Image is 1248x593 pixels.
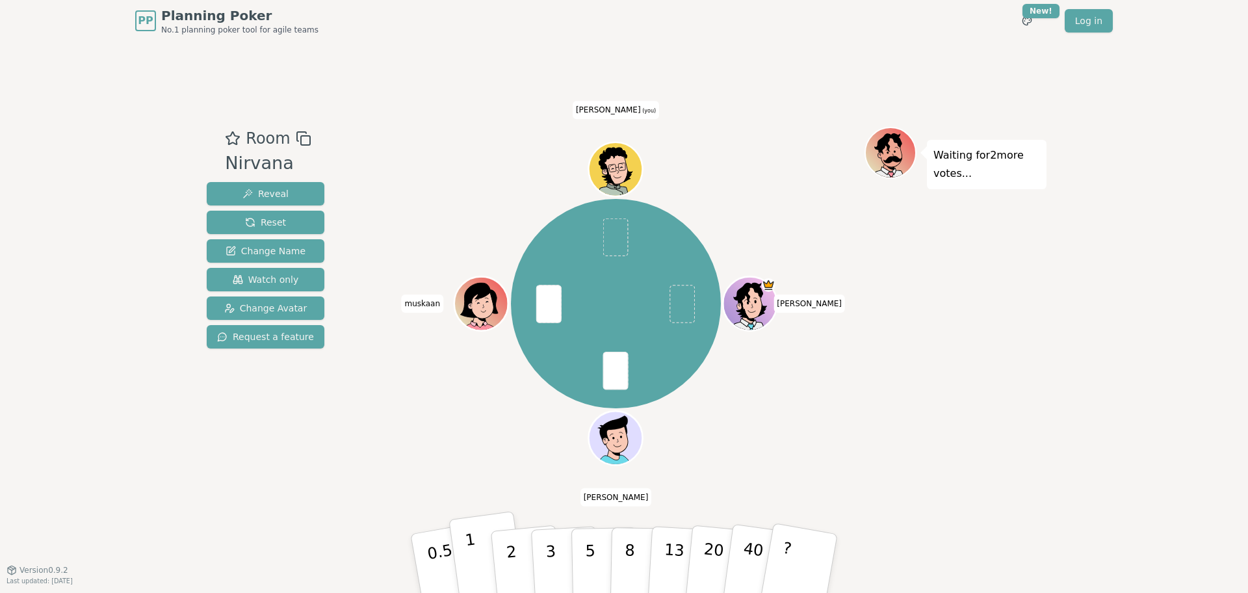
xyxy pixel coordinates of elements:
[161,7,318,25] span: Planning Poker
[773,295,845,313] span: Click to change your name
[246,127,290,150] span: Room
[1065,9,1113,33] a: Log in
[641,108,656,114] span: (you)
[225,127,240,150] button: Add as favourite
[401,295,443,313] span: Click to change your name
[226,244,305,257] span: Change Name
[19,565,68,575] span: Version 0.9.2
[224,302,307,315] span: Change Avatar
[762,278,775,292] span: Lokesh is the host
[233,273,299,286] span: Watch only
[573,101,659,119] span: Click to change your name
[207,182,324,205] button: Reveal
[207,268,324,291] button: Watch only
[580,488,652,507] span: Click to change your name
[225,150,311,177] div: Nirvana
[6,565,68,575] button: Version0.9.2
[207,325,324,349] button: Request a feature
[207,296,324,320] button: Change Avatar
[1015,9,1039,33] button: New!
[590,144,641,194] button: Click to change your avatar
[207,211,324,234] button: Reset
[217,330,314,343] span: Request a feature
[1022,4,1059,18] div: New!
[207,239,324,263] button: Change Name
[138,13,153,29] span: PP
[6,577,73,585] span: Last updated: [DATE]
[161,25,318,35] span: No.1 planning poker tool for agile teams
[135,7,318,35] a: PPPlanning PokerNo.1 planning poker tool for agile teams
[933,146,1040,183] p: Waiting for 2 more votes...
[242,187,289,200] span: Reveal
[245,216,286,229] span: Reset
